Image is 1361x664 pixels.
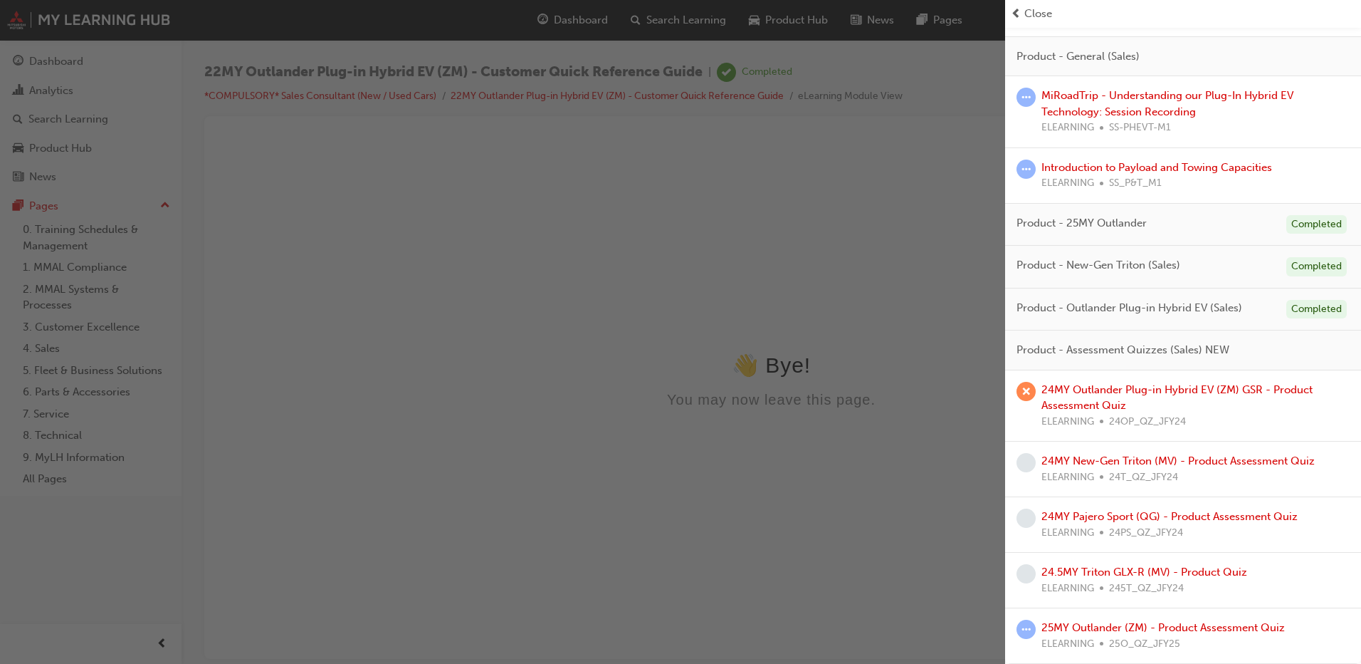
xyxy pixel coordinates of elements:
[1286,257,1347,276] div: Completed
[1041,414,1094,430] span: ELEARNING
[1041,89,1293,118] a: MiRoadTrip - Understanding our Plug-In Hybrid EV Technology: Session Recording
[1109,636,1180,653] span: 25O_QZ_JFY25
[1016,382,1036,401] span: learningRecordVerb_FAIL-icon
[1016,342,1229,358] span: Product - Assessment Quizzes (Sales) NEW
[1016,509,1036,528] span: learningRecordVerb_NONE-icon
[1016,88,1036,107] span: learningRecordVerb_ATTEMPT-icon
[1041,510,1298,523] a: 24MY Pajero Sport (QG) - Product Assessment Quiz
[1016,215,1147,232] span: Product - 25MY Outlander
[1041,566,1247,579] a: 24.5MY Triton GLX-R (MV) - Product Quiz
[1286,215,1347,234] div: Completed
[1041,636,1094,653] span: ELEARNING
[1041,621,1285,634] a: 25MY Outlander (ZM) - Product Assessment Quiz
[1109,175,1162,192] span: SS_P&T_M1
[1109,414,1186,430] span: 24OP_QZ_JFY24
[1016,300,1242,316] span: Product - Outlander Plug-in Hybrid EV (Sales)
[1016,564,1036,583] span: learningRecordVerb_NONE-icon
[1109,525,1183,541] span: 24PS_QZ_JFY24
[1024,6,1052,22] span: Close
[1109,470,1178,486] span: 24T_QZ_JFY24
[1109,120,1171,136] span: SS-PHEVT-M1
[1109,581,1184,597] span: 245T_QZ_JFY24
[1016,48,1140,65] span: Product - General (Sales)
[1011,6,1021,22] span: prev-icon
[1041,455,1315,467] a: 24MY New-Gen Triton (MV) - Product Assessment Quiz
[1016,620,1036,639] span: learningRecordVerb_ATTEMPT-icon
[1041,175,1094,192] span: ELEARNING
[1286,300,1347,319] div: Completed
[1016,160,1036,179] span: learningRecordVerb_ATTEMPT-icon
[6,253,1105,269] div: You may now leave this page.
[1016,257,1180,274] span: Product - New-Gen Triton (Sales)
[6,214,1105,239] div: 👋 Bye!
[1041,383,1313,413] a: 24MY Outlander Plug-in Hybrid EV (ZM) GSR - Product Assessment Quiz
[1041,161,1272,174] a: Introduction to Payload and Towing Capacities
[1041,470,1094,486] span: ELEARNING
[1016,453,1036,472] span: learningRecordVerb_NONE-icon
[1041,581,1094,597] span: ELEARNING
[1011,6,1355,22] button: prev-iconClose
[1041,120,1094,136] span: ELEARNING
[1041,525,1094,541] span: ELEARNING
